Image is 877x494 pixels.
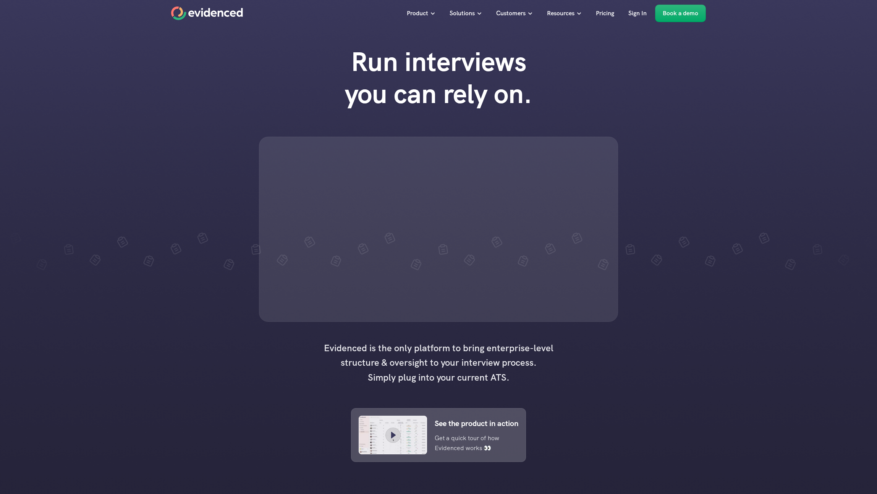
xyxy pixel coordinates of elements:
h4: Evidenced is the only platform to bring enterprise-level structure & oversight to your interview ... [320,341,557,385]
a: Home [171,6,243,20]
a: Book a demo [655,5,706,22]
p: Book a demo [663,8,698,18]
p: Product [407,8,428,18]
a: Pricing [590,5,620,22]
p: Customers [496,8,526,18]
p: Solutions [450,8,475,18]
a: Sign In [623,5,652,22]
p: Resources [547,8,574,18]
p: Get a quick tour of how Evidenced works 👀 [435,433,507,453]
p: Sign In [628,8,647,18]
a: See the product in actionGet a quick tour of how Evidenced works 👀 [351,408,526,462]
p: See the product in action [435,417,518,429]
p: Pricing [596,8,614,18]
h1: Run interviews you can rely on. [330,46,547,110]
